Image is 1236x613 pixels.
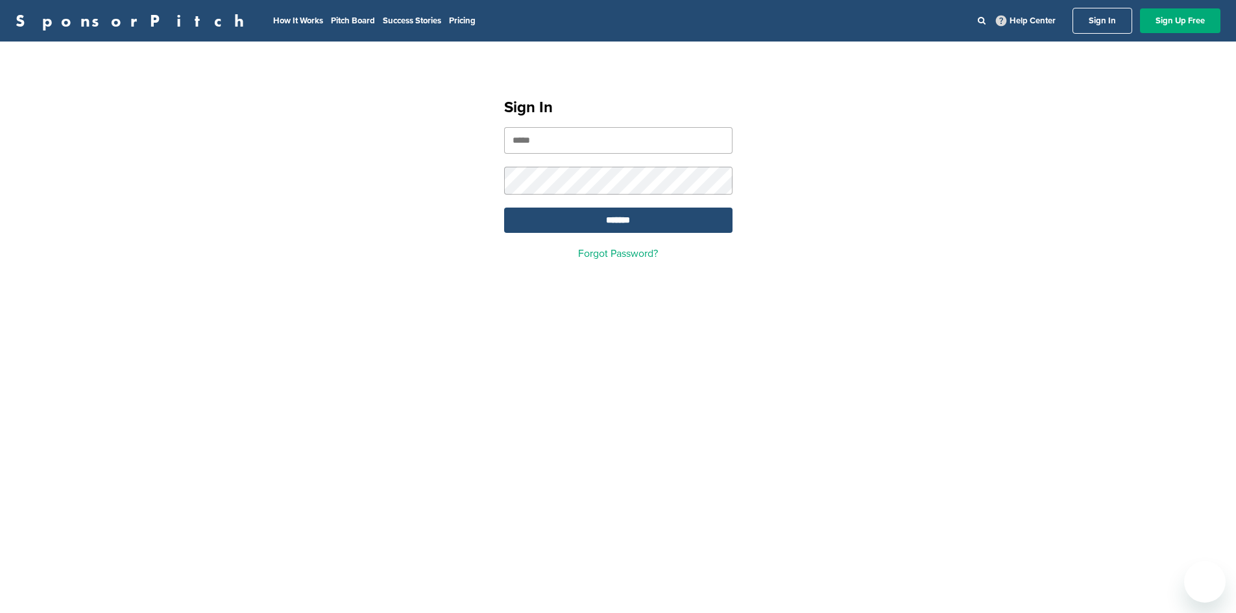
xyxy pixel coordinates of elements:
[1140,8,1220,33] a: Sign Up Free
[383,16,441,26] a: Success Stories
[273,16,323,26] a: How It Works
[449,16,476,26] a: Pricing
[331,16,375,26] a: Pitch Board
[993,13,1058,29] a: Help Center
[578,247,658,260] a: Forgot Password?
[1072,8,1132,34] a: Sign In
[504,96,733,119] h1: Sign In
[1184,561,1226,603] iframe: Button to launch messaging window
[16,12,252,29] a: SponsorPitch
